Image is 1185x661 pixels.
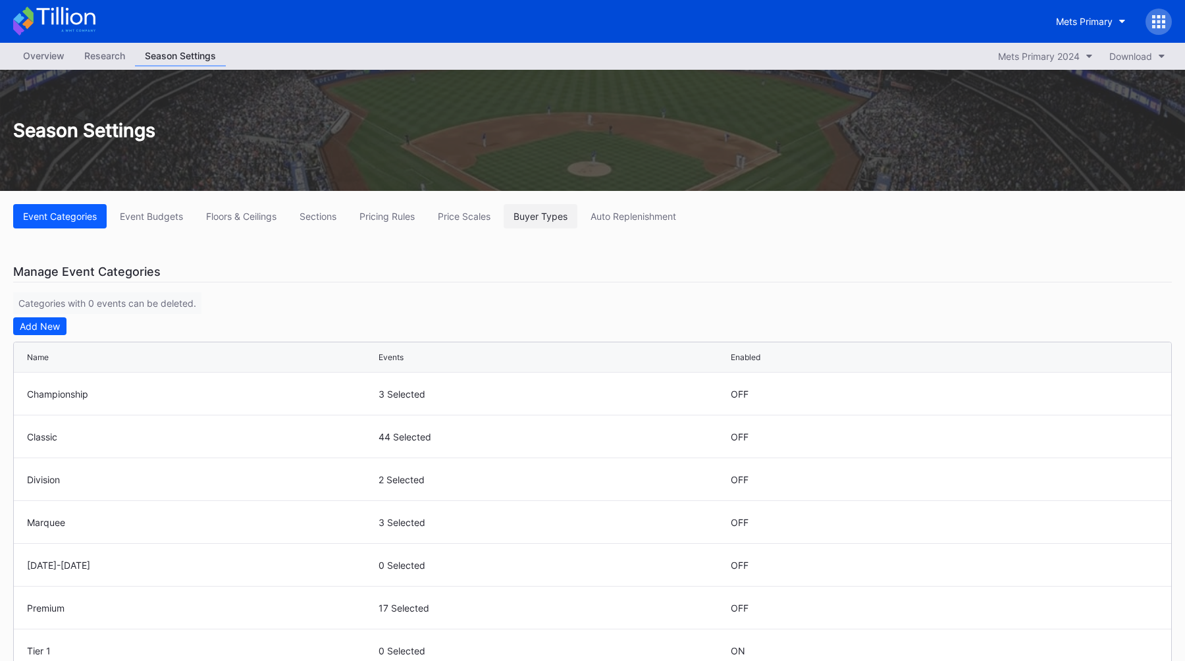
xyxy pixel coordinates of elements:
[379,431,727,442] div: 44 Selected
[379,474,727,485] div: 2 Selected
[731,517,749,528] div: OFF
[731,431,749,442] div: OFF
[27,560,375,571] div: [DATE]-[DATE]
[1046,9,1136,34] button: Mets Primary
[359,211,415,222] div: Pricing Rules
[731,388,749,400] div: OFF
[438,211,490,222] div: Price Scales
[290,204,346,228] button: Sections
[379,517,727,528] div: 3 Selected
[731,645,745,656] div: ON
[991,47,1099,65] button: Mets Primary 2024
[27,474,375,485] div: Division
[350,204,425,228] button: Pricing Rules
[206,211,276,222] div: Floors & Ceilings
[300,211,336,222] div: Sections
[379,352,404,362] div: Events
[731,474,749,485] div: OFF
[74,46,135,66] a: Research
[135,46,226,66] a: Season Settings
[998,51,1080,62] div: Mets Primary 2024
[27,388,375,400] div: Championship
[504,204,577,228] button: Buyer Types
[74,46,135,65] div: Research
[379,560,727,571] div: 0 Selected
[27,431,375,442] div: Classic
[513,211,567,222] div: Buyer Types
[379,645,727,656] div: 0 Selected
[581,204,686,228] button: Auto Replenishment
[428,204,500,228] button: Price Scales
[379,388,727,400] div: 3 Selected
[13,292,201,314] div: Categories with 0 events can be deleted.
[731,560,749,571] div: OFF
[110,204,193,228] button: Event Budgets
[27,352,49,362] div: Name
[591,211,676,222] div: Auto Replenishment
[13,46,74,65] div: Overview
[1103,47,1172,65] button: Download
[27,602,375,614] div: Premium
[27,645,375,656] div: Tier 1
[120,211,183,222] div: Event Budgets
[27,517,375,528] div: Marquee
[13,317,66,335] button: Add New
[731,352,760,362] div: Enabled
[731,602,749,614] div: OFF
[13,46,74,66] a: Overview
[1056,16,1113,27] div: Mets Primary
[20,321,60,332] div: Add New
[13,261,1172,282] div: Manage Event Categories
[23,211,97,222] div: Event Categories
[196,204,286,228] button: Floors & Ceilings
[1109,51,1152,62] div: Download
[379,602,727,614] div: 17 Selected
[13,204,107,228] button: Event Categories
